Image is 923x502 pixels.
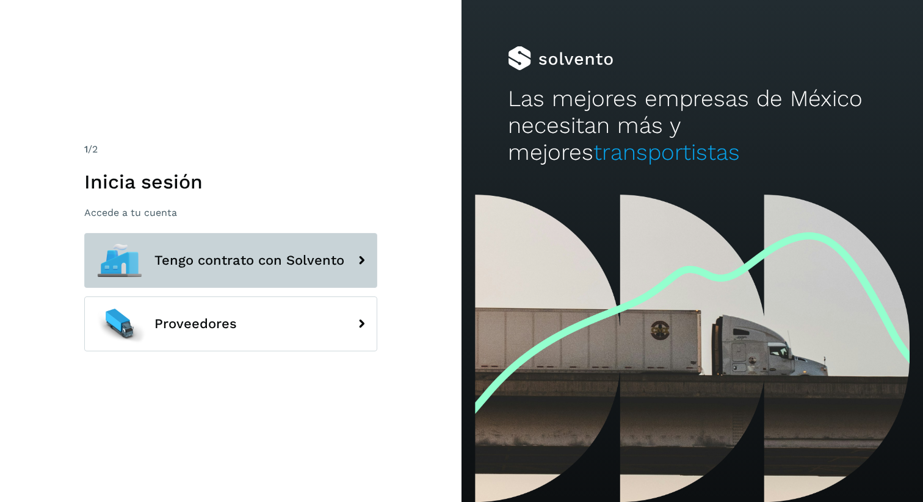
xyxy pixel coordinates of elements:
[154,317,237,331] span: Proveedores
[84,142,377,157] div: /2
[508,85,877,167] h2: Las mejores empresas de México necesitan más y mejores
[84,143,88,155] span: 1
[84,207,377,218] p: Accede a tu cuenta
[84,170,377,193] h1: Inicia sesión
[154,253,344,268] span: Tengo contrato con Solvento
[84,296,377,351] button: Proveedores
[593,139,740,165] span: transportistas
[84,233,377,288] button: Tengo contrato con Solvento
